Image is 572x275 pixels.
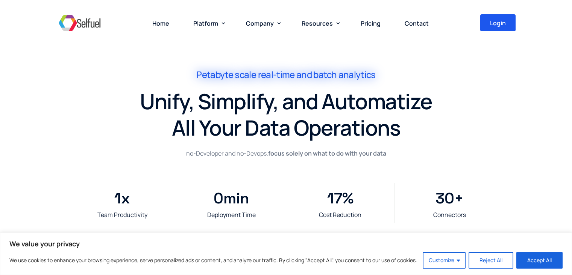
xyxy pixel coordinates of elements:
span: 0 [214,186,223,211]
button: Accept All [516,252,563,269]
div: Team Productivity [72,211,173,219]
p: no-Developer and no-Devops, [183,148,390,158]
span: 30 [435,186,454,211]
span: Pricing [361,19,381,27]
span: 1 [114,186,121,211]
button: Reject All [469,252,513,269]
span: and [296,69,312,80]
span: Resources [302,19,333,27]
span: analytics [338,69,376,80]
span: x [121,186,173,211]
span: Platform [193,19,218,27]
strong: focus solely on what to do with your data [268,149,386,157]
p: We value your privacy [9,239,563,248]
span: batch [313,69,337,80]
img: Selfuel - Democratizing Innovation [57,12,103,34]
span: min [223,186,282,211]
span: scale [235,69,256,80]
span: real-time [258,69,295,80]
h1: All Your Data Operations​ [53,115,519,141]
p: We use cookies to enhance your browsing experience, serve personalized ads or content, and analyz... [9,256,417,265]
a: Login [480,14,516,31]
div: Cost Reduction [290,211,391,219]
div: Deployment Time [181,211,282,219]
span: 17 [327,186,342,211]
span: Contact [405,19,429,27]
span: Company [246,19,274,27]
span: Home [152,19,169,27]
h1: Unify, Simplify, and Automatize [53,88,519,115]
span: Petabyte [196,69,233,80]
div: Connectors [399,211,500,219]
button: Customize [423,252,466,269]
span: + [454,186,500,211]
span: % [342,186,391,211]
span: Login [490,20,506,26]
